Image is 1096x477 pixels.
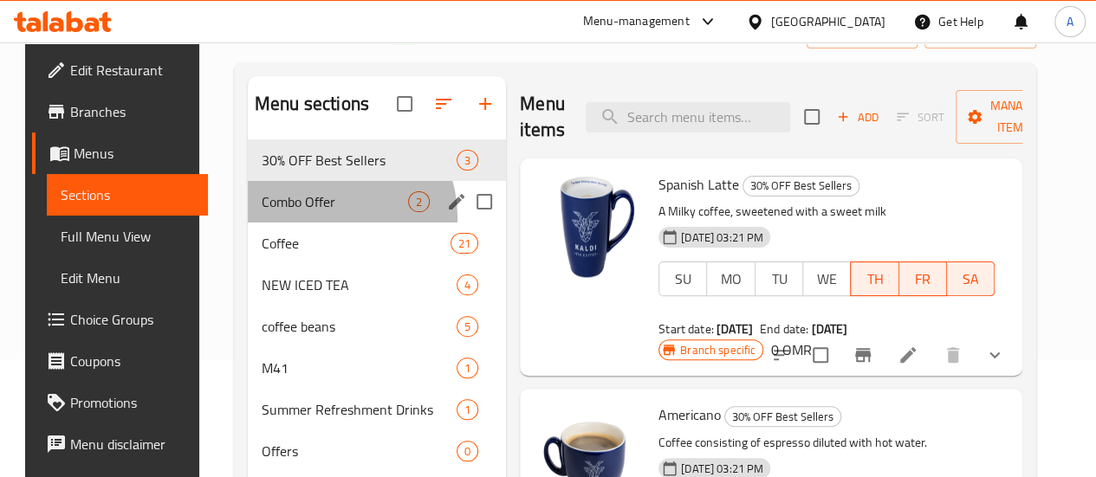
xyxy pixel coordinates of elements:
div: items [457,150,478,171]
div: NEW ICED TEA4 [248,264,506,306]
span: Promotions [70,392,194,413]
span: M41 [262,358,457,378]
span: Menu disclaimer [70,434,194,454]
a: Choice Groups [32,299,208,340]
span: 0 [457,443,477,460]
span: coffee beans [262,316,457,337]
button: TH [850,261,898,296]
span: Coffee [262,233,451,254]
span: End date: [760,318,808,340]
button: Add [830,104,885,131]
span: Sort sections [423,83,464,125]
span: Americano [658,402,721,428]
span: Select section first [885,104,956,131]
span: 30% OFF Best Sellers [743,176,859,196]
svg: Show Choices [984,345,1005,365]
div: items [457,358,478,378]
a: Edit menu item [898,345,918,365]
input: search [586,102,790,132]
span: Edit Menu [61,268,194,288]
span: MO [714,267,748,292]
button: edit [444,189,470,215]
b: [DATE] [811,318,847,340]
span: 4 [457,277,477,293]
span: Add [834,107,881,127]
span: 1 [457,402,477,418]
a: Full Menu View [47,216,208,257]
div: items [457,274,478,295]
button: FR [899,261,947,296]
button: Manage items [956,90,1072,144]
img: Spanish Latte [534,172,645,283]
span: 2 [409,194,429,210]
a: Sections [47,174,208,216]
button: delete [932,334,974,376]
a: Promotions [32,382,208,423]
button: WE [802,261,851,296]
button: sort-choices [761,334,802,376]
span: Branch specific [673,342,762,358]
div: [GEOGRAPHIC_DATA] [771,12,885,31]
button: TU [755,261,803,296]
span: Choice Groups [70,309,194,330]
span: Summer Refreshment Drinks [262,399,457,420]
div: Summer Refreshment Drinks1 [248,389,506,430]
button: Add section [464,83,506,125]
div: items [457,316,478,337]
span: TH [858,267,892,292]
a: Menus [32,132,208,174]
span: 30% OFF Best Sellers [725,407,840,427]
div: 30% OFF Best Sellers [743,176,859,197]
b: [DATE] [717,318,753,340]
span: SU [666,267,700,292]
span: Edit Restaurant [70,60,194,81]
a: Edit Restaurant [32,49,208,91]
span: Combo Offer [262,191,408,212]
a: Coupons [32,340,208,382]
span: Offers [262,441,457,461]
div: Menu-management [583,11,690,32]
span: 5 [457,319,477,335]
div: Offers0 [248,430,506,472]
span: TU [762,267,796,292]
a: Edit Menu [47,257,208,299]
div: 30% OFF Best Sellers [724,406,841,427]
h2: Menu sections [255,91,369,117]
span: [DATE] 03:21 PM [674,461,770,477]
span: WE [810,267,844,292]
span: 1 [457,360,477,377]
div: items [451,233,478,254]
span: 3 [457,152,477,169]
button: show more [974,334,1015,376]
div: 30% OFF Best Sellers3 [248,139,506,181]
span: SA [954,267,988,292]
span: Select section [794,99,830,135]
span: Add item [830,104,885,131]
p: A Milky coffee, sweetened with a sweet milk [658,201,995,222]
span: Spanish Latte [658,171,739,197]
div: NEW ICED TEA [262,274,457,295]
a: Branches [32,91,208,132]
button: Branch-specific-item [842,334,884,376]
div: coffee beans5 [248,306,506,347]
span: [DATE] 03:21 PM [674,229,770,246]
div: items [408,191,430,212]
a: Menu disclaimer [32,423,208,465]
span: Manage items [970,95,1058,139]
span: Sections [61,184,194,205]
span: Coupons [70,351,194,371]
div: Coffee21 [248,222,506,264]
span: Branches [70,101,194,122]
span: Select to update [802,337,839,373]
div: M411 [248,347,506,389]
span: FR [906,267,940,292]
h2: Menu items [520,91,565,143]
span: Menus [74,143,194,164]
div: items [457,399,478,420]
span: 21 [451,235,477,252]
div: items [457,441,478,461]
